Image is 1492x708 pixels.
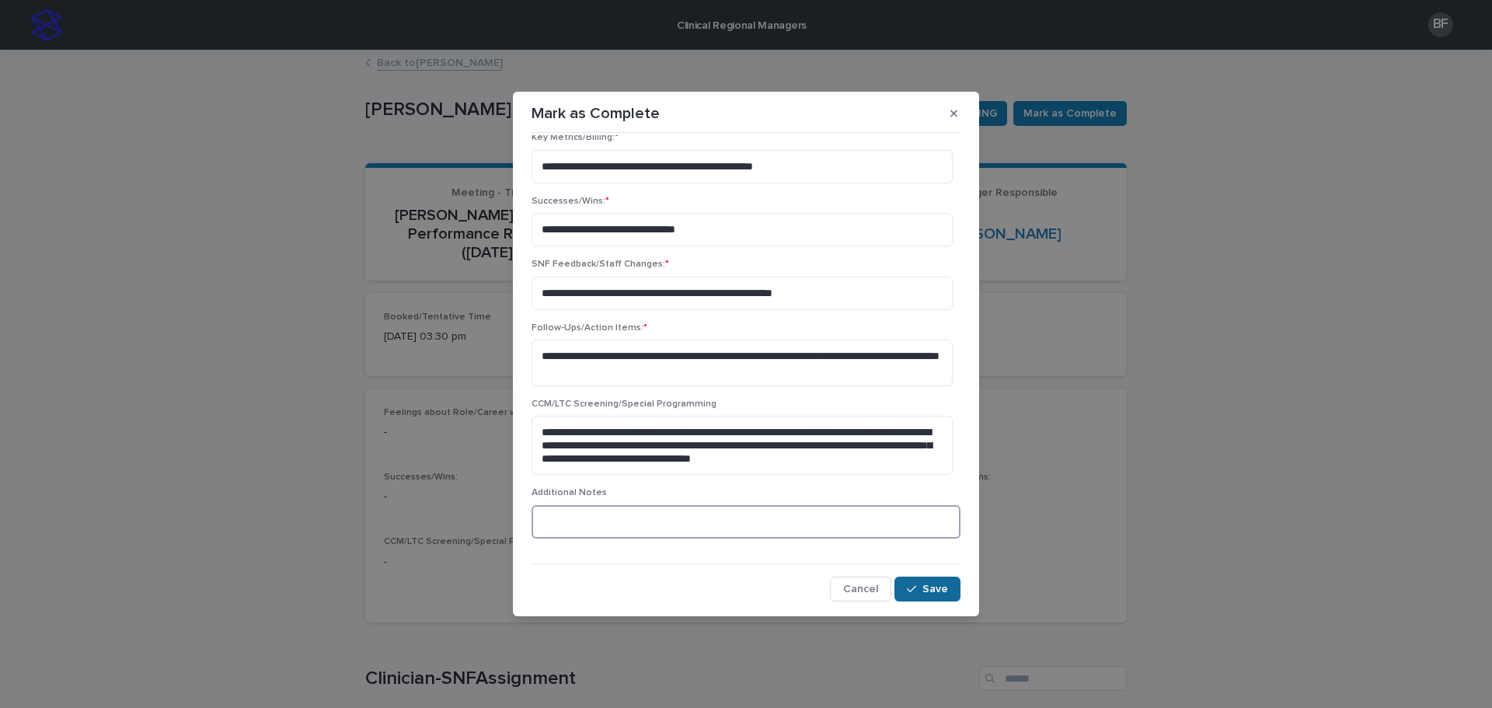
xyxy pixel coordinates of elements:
button: Save [894,577,960,602]
button: Cancel [830,577,891,602]
span: Key Metrics/Billing: [532,133,619,142]
span: Additional Notes [532,488,607,497]
span: SNF Feedback/Staff Changes: [532,260,669,269]
span: Save [922,584,948,595]
span: Cancel [843,584,878,595]
span: CCM/LTC Screening/Special Programming [532,399,716,409]
span: Follow-Ups/Action Items: [532,323,647,333]
p: Mark as Complete [532,104,660,123]
span: Successes/Wins: [532,197,609,206]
